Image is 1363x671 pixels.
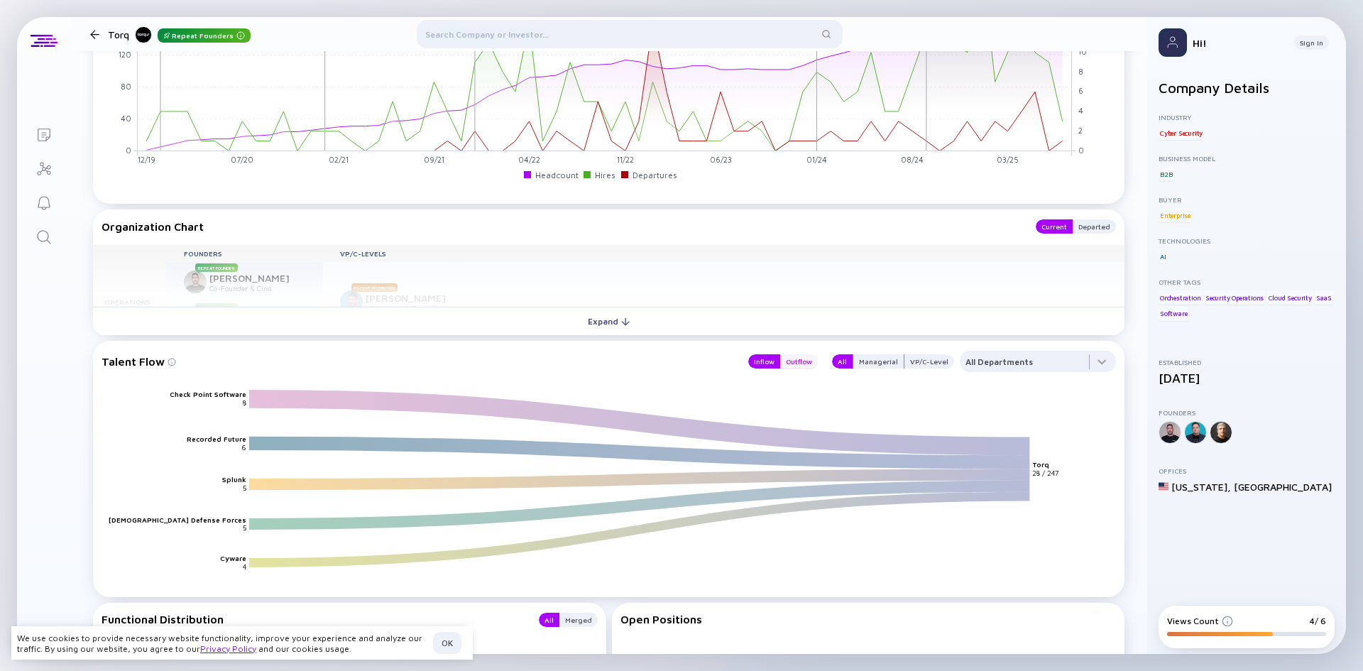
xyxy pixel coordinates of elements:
tspan: 0 [1078,146,1084,155]
div: Cloud Security [1267,290,1313,305]
tspan: 40 [121,114,131,123]
div: 4/ 6 [1309,616,1326,626]
button: VP/C-Level [904,354,954,369]
div: Expand [579,310,638,332]
text: Torq [1033,460,1050,469]
div: Hi! [1193,37,1283,49]
button: Departed [1073,219,1116,234]
text: 4 [243,562,246,571]
button: Current [1036,219,1073,234]
tspan: 08/24 [901,155,924,164]
tspan: 02/21 [329,155,349,164]
tspan: 8 [1078,67,1083,76]
div: Enterprise [1159,208,1192,222]
div: [US_STATE] , [1171,481,1231,493]
button: Merged [559,613,598,627]
button: Expand [93,307,1124,335]
div: Established [1159,358,1335,366]
h2: Company Details [1159,80,1335,96]
div: AI [1159,249,1168,263]
button: Outflow [780,354,818,369]
div: Orchestration [1159,290,1202,305]
a: Reminders [17,185,70,219]
tspan: 10 [1078,47,1087,56]
tspan: 4 [1078,106,1083,115]
tspan: 80 [121,82,131,91]
div: B2B [1159,167,1173,181]
text: Splunk [222,476,246,484]
div: Industry [1159,113,1335,121]
button: All [832,354,853,369]
tspan: 0 [126,146,131,155]
text: Recorded Future [187,435,246,443]
tspan: 120 [119,50,131,59]
text: 5 [243,484,246,493]
div: Business Model [1159,154,1335,163]
img: United States Flag [1159,481,1168,491]
a: Privacy Policy [200,643,256,654]
text: 5 [243,524,246,533]
div: [DATE] [1159,371,1335,386]
text: [DEMOGRAPHIC_DATA] Defense Forces [109,515,246,524]
div: Buyer [1159,195,1335,204]
div: Other Tags [1159,278,1335,286]
img: Profile Picture [1159,28,1187,57]
div: [GEOGRAPHIC_DATA] [1234,481,1332,493]
text: Cyware [220,554,246,562]
button: All [539,613,559,627]
tspan: 09/21 [424,155,444,164]
text: Check Point Software [170,391,246,399]
tspan: 01/24 [806,155,827,164]
div: Software [1159,307,1188,321]
button: Inflow [748,354,780,369]
div: Cyber Security [1159,126,1204,140]
div: Organization Chart [102,219,1022,234]
a: Investor Map [17,151,70,185]
tspan: 06/23 [710,155,732,164]
a: Lists [17,116,70,151]
text: 6 [241,443,246,452]
div: Founders [1159,408,1335,417]
div: Offices [1159,467,1335,475]
button: OK [433,632,461,654]
tspan: 2 [1078,126,1083,135]
div: Torq [108,26,251,43]
div: Open Positions [620,613,1117,626]
div: Security Operations [1204,290,1265,305]
tspan: 03/25 [997,155,1019,164]
a: Search [17,219,70,253]
text: 28 / 247 [1033,469,1060,477]
div: Technologies [1159,236,1335,245]
tspan: 11/22 [617,155,634,164]
tspan: 12/19 [138,155,155,164]
tspan: 07/20 [231,155,253,164]
div: Functional Distribution [102,613,525,627]
div: SaaS [1315,290,1332,305]
div: Views Count [1167,616,1233,626]
tspan: 04/22 [518,155,540,164]
button: Managerial [853,354,904,369]
text: 8 [243,399,246,408]
div: We use cookies to provide necessary website functionality, improve your experience and analyze ou... [17,633,427,654]
tspan: 6 [1078,87,1083,96]
button: Sign In [1294,36,1329,50]
div: Talent Flow [102,351,734,372]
